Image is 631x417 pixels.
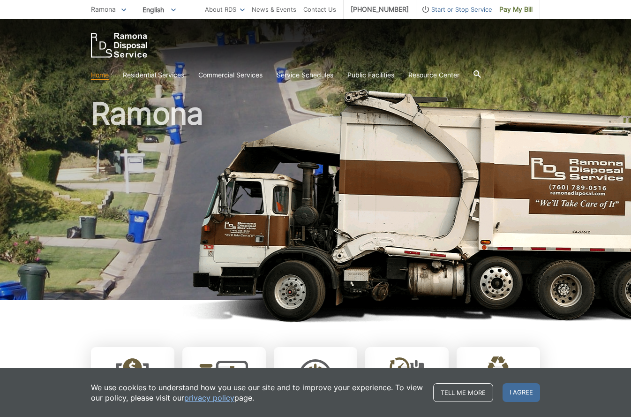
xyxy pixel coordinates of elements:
a: Home [91,70,109,80]
span: Ramona [91,5,116,13]
a: Tell me more [433,383,493,402]
a: EDCD logo. Return to the homepage. [91,33,147,58]
a: Resource Center [408,70,459,80]
a: Public Facilities [347,70,394,80]
a: About RDS [205,4,245,15]
span: English [135,2,183,17]
a: Contact Us [303,4,336,15]
a: Residential Services [123,70,184,80]
a: Service Schedules [277,70,333,80]
span: Pay My Bill [499,4,533,15]
a: Commercial Services [198,70,263,80]
p: We use cookies to understand how you use our site and to improve your experience. To view our pol... [91,382,424,403]
a: privacy policy [184,393,234,403]
h1: Ramona [91,99,540,304]
span: I agree [503,383,540,402]
a: News & Events [252,4,296,15]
